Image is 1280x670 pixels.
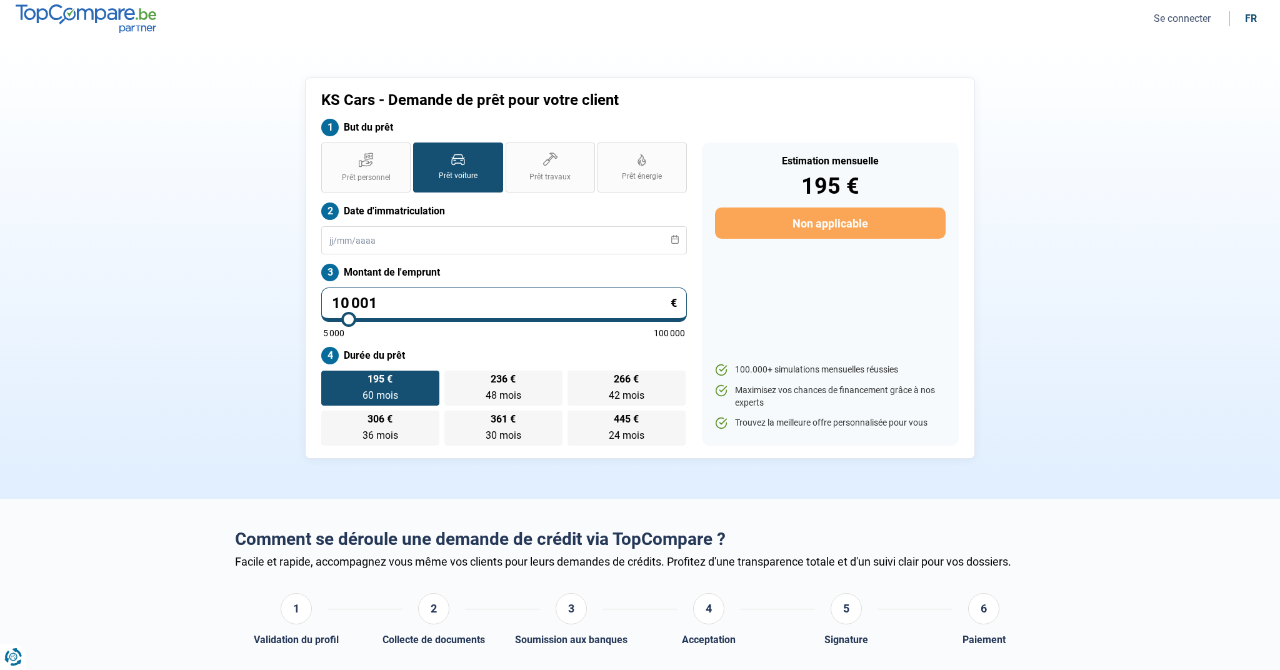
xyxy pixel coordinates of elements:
[439,171,477,181] span: Prêt voiture
[715,364,946,376] li: 100.000+ simulations mensuelles réussies
[715,384,946,409] li: Maximisez vos chances de financement grâce à nos experts
[671,297,677,309] span: €
[1245,12,1257,24] div: fr
[1150,12,1214,25] button: Se connecter
[321,347,687,364] label: Durée du prêt
[235,529,1045,550] h2: Comment se déroule une demande de crédit via TopCompare ?
[824,634,868,646] div: Signature
[715,156,946,166] div: Estimation mensuelle
[654,329,685,337] span: 100 000
[682,634,736,646] div: Acceptation
[515,634,627,646] div: Soumission aux banques
[321,264,687,281] label: Montant de l'emprunt
[968,593,999,624] div: 6
[529,172,571,182] span: Prêt travaux
[16,4,156,32] img: TopCompare.be
[254,634,339,646] div: Validation du profil
[491,374,516,384] span: 236 €
[281,593,312,624] div: 1
[362,389,398,401] span: 60 mois
[614,374,639,384] span: 266 €
[693,593,724,624] div: 4
[321,202,687,220] label: Date d'immatriculation
[831,593,862,624] div: 5
[609,429,644,441] span: 24 mois
[367,414,392,424] span: 306 €
[486,429,521,441] span: 30 mois
[367,374,392,384] span: 195 €
[486,389,521,401] span: 48 mois
[556,593,587,624] div: 3
[715,175,946,197] div: 195 €
[362,429,398,441] span: 36 mois
[715,417,946,429] li: Trouvez la meilleure offre personnalisée pour vous
[323,329,344,337] span: 5 000
[491,414,516,424] span: 361 €
[321,91,796,109] h1: KS Cars - Demande de prêt pour votre client
[962,634,1006,646] div: Paiement
[614,414,639,424] span: 445 €
[235,555,1045,568] div: Facile et rapide, accompagnez vous même vos clients pour leurs demandes de crédits. Profitez d'un...
[715,207,946,239] button: Non applicable
[382,634,485,646] div: Collecte de documents
[321,226,687,254] input: jj/mm/aaaa
[609,389,644,401] span: 42 mois
[321,119,687,136] label: But du prêt
[622,171,662,182] span: Prêt énergie
[342,172,391,183] span: Prêt personnel
[418,593,449,624] div: 2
